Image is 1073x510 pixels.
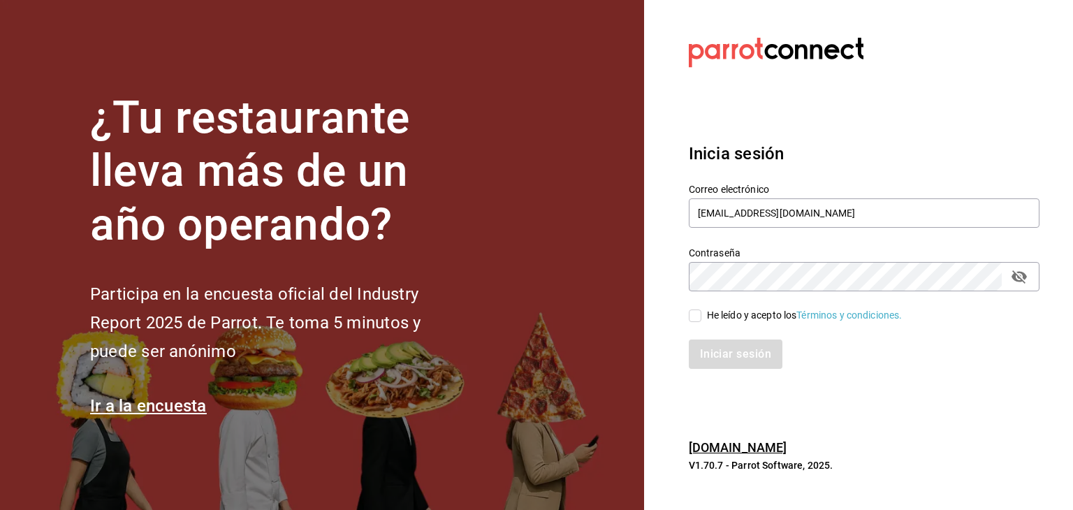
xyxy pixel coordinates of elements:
button: passwordField [1007,265,1031,289]
div: He leído y acepto los [707,308,903,323]
h3: Inicia sesión [689,141,1039,166]
input: Ingresa tu correo electrónico [689,198,1039,228]
a: Términos y condiciones. [796,309,902,321]
h2: Participa en la encuesta oficial del Industry Report 2025 de Parrot. Te toma 5 minutos y puede se... [90,280,467,365]
label: Contraseña [689,247,1039,257]
h1: ¿Tu restaurante lleva más de un año operando? [90,92,467,252]
p: V1.70.7 - Parrot Software, 2025. [689,458,1039,472]
a: Ir a la encuesta [90,396,207,416]
label: Correo electrónico [689,184,1039,194]
a: [DOMAIN_NAME] [689,440,787,455]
